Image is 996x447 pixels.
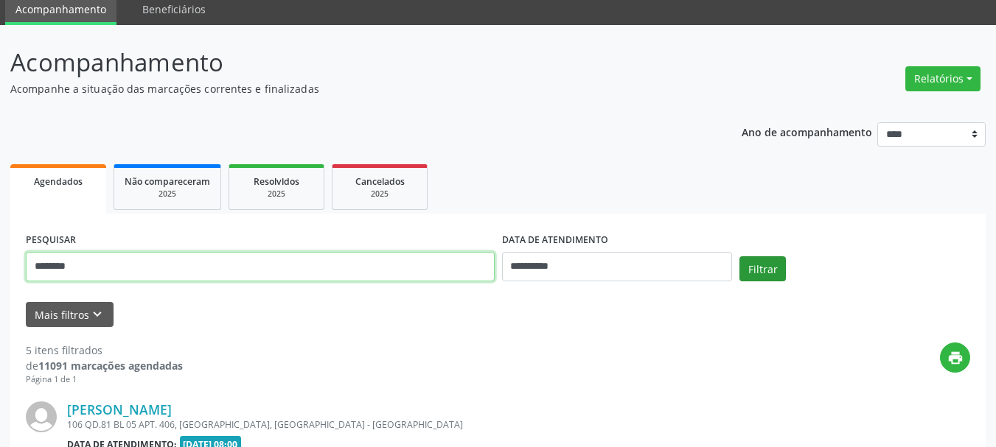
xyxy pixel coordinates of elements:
[355,175,405,188] span: Cancelados
[67,418,749,431] div: 106 QD.81 BL 05 APT. 406, [GEOGRAPHIC_DATA], [GEOGRAPHIC_DATA] - [GEOGRAPHIC_DATA]
[742,122,872,141] p: Ano de acompanhamento
[26,401,57,432] img: img
[947,350,964,366] i: print
[739,256,786,281] button: Filtrar
[940,342,970,373] button: print
[26,229,76,252] label: PESQUISAR
[67,401,172,418] a: [PERSON_NAME]
[502,229,608,252] label: DATA DE ATENDIMENTO
[34,175,83,188] span: Agendados
[254,175,299,188] span: Resolvidos
[343,189,417,200] div: 2025
[10,81,693,96] p: Acompanhe a situação das marcações correntes e finalizadas
[26,302,114,328] button: Mais filtroskeyboard_arrow_down
[10,44,693,81] p: Acompanhamento
[240,189,313,200] div: 2025
[125,175,210,188] span: Não compareceram
[26,373,183,386] div: Página 1 de 1
[89,306,105,323] i: keyboard_arrow_down
[26,342,183,358] div: 5 itens filtrados
[26,358,183,373] div: de
[125,189,210,200] div: 2025
[38,359,183,373] strong: 11091 marcações agendadas
[905,66,981,91] button: Relatórios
